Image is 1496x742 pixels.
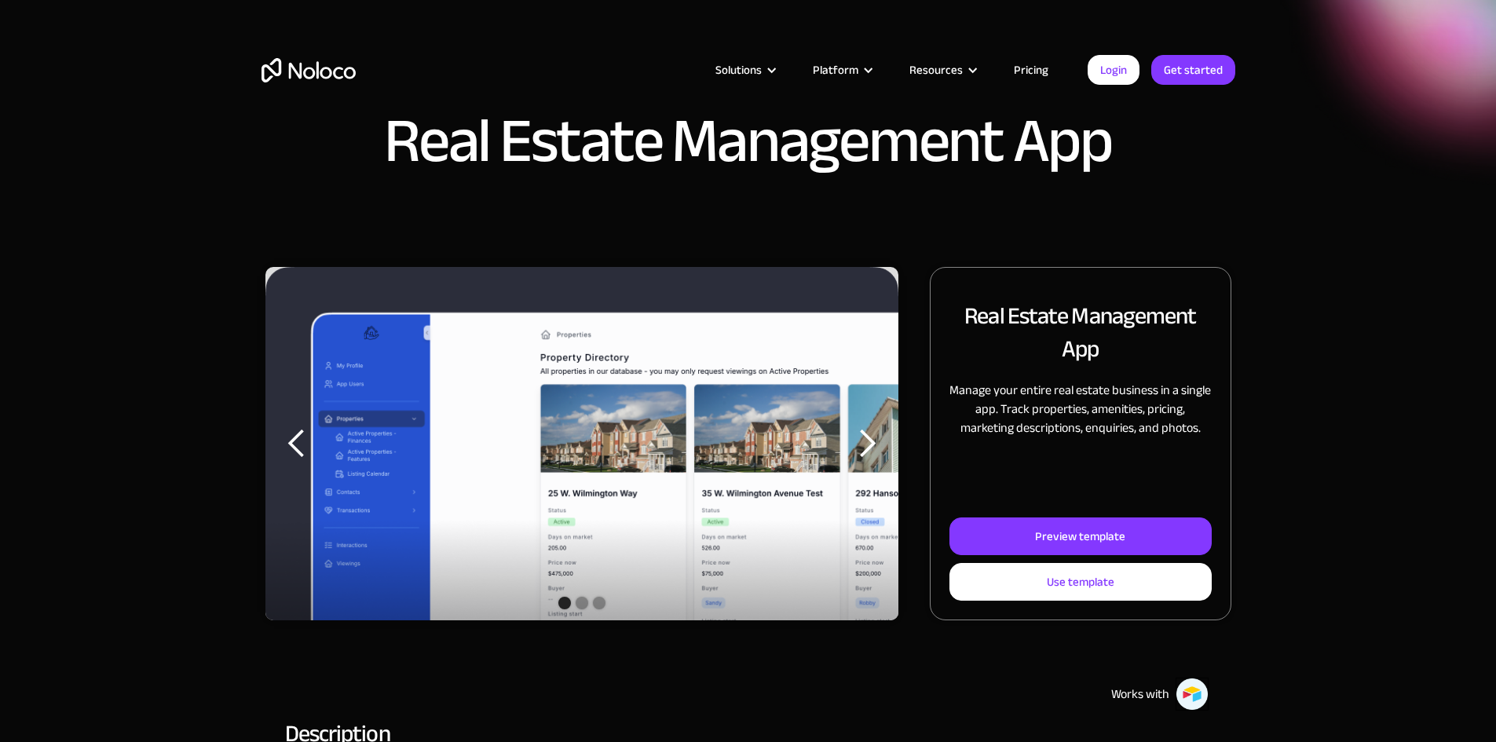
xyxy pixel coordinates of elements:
[265,267,328,620] div: previous slide
[949,563,1211,601] a: Use template
[949,517,1211,555] a: Preview template
[1151,55,1235,85] a: Get started
[949,299,1211,365] h2: Real Estate Management App
[1047,572,1114,592] div: Use template
[576,597,588,609] div: Show slide 2 of 3
[384,110,1112,173] h1: Real Estate Management App
[1035,526,1125,546] div: Preview template
[593,597,605,609] div: Show slide 3 of 3
[265,267,899,620] div: 1 of 3
[265,267,899,620] div: carousel
[558,597,571,609] div: Show slide 1 of 3
[715,60,762,80] div: Solutions
[909,60,963,80] div: Resources
[285,726,1212,740] h2: Description
[262,58,356,82] a: home
[949,381,1211,437] p: Manage your entire real estate business in a single app. Track properties, amenities, pricing, ma...
[1176,678,1209,711] img: Airtable
[696,60,793,80] div: Solutions
[836,267,898,620] div: next slide
[1111,685,1169,704] div: Works with
[793,60,890,80] div: Platform
[813,60,858,80] div: Platform
[994,60,1068,80] a: Pricing
[890,60,994,80] div: Resources
[1088,55,1139,85] a: Login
